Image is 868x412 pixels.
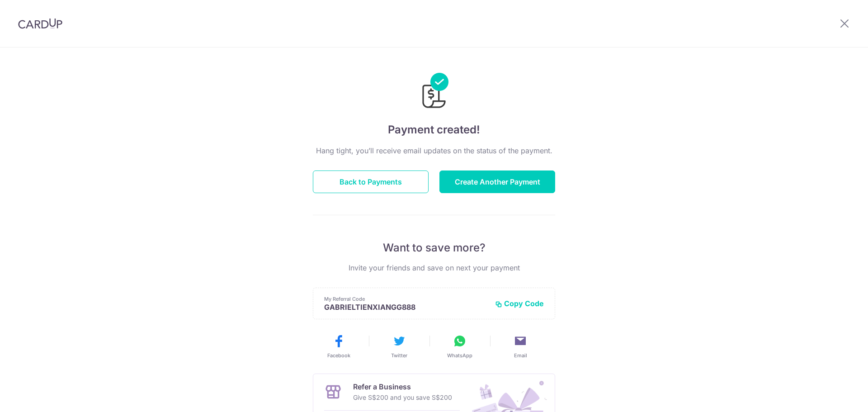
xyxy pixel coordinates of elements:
[353,381,452,392] p: Refer a Business
[495,299,544,308] button: Copy Code
[420,73,448,111] img: Payments
[514,352,527,359] span: Email
[313,241,555,255] p: Want to save more?
[313,145,555,156] p: Hang tight, you’ll receive email updates on the status of the payment.
[327,352,350,359] span: Facebook
[313,170,429,193] button: Back to Payments
[494,334,547,359] button: Email
[313,262,555,273] p: Invite your friends and save on next your payment
[312,334,365,359] button: Facebook
[439,170,555,193] button: Create Another Payment
[373,334,426,359] button: Twitter
[18,18,62,29] img: CardUp
[433,334,486,359] button: WhatsApp
[313,122,555,138] h4: Payment created!
[447,352,472,359] span: WhatsApp
[324,303,488,312] p: GABRIELTIENXIANGG888
[353,392,452,403] p: Give S$200 and you save S$200
[391,352,407,359] span: Twitter
[324,295,488,303] p: My Referral Code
